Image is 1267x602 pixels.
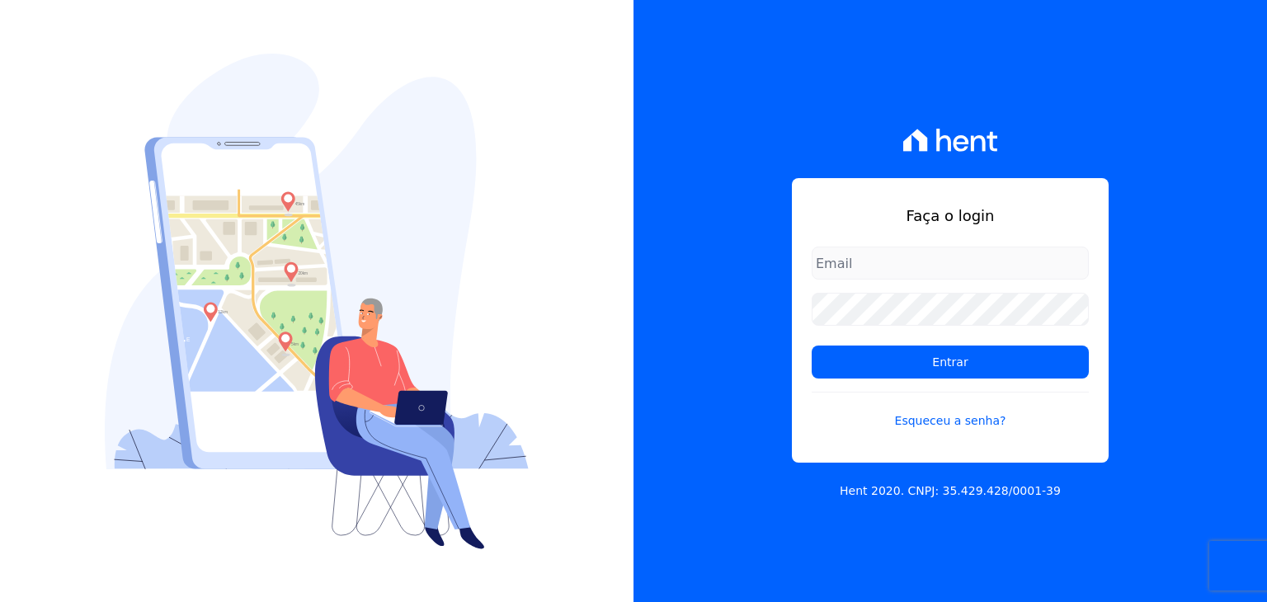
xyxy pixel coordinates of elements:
[812,392,1089,430] a: Esqueceu a senha?
[812,346,1089,379] input: Entrar
[105,54,529,549] img: Login
[812,205,1089,227] h1: Faça o login
[840,482,1061,500] p: Hent 2020. CNPJ: 35.429.428/0001-39
[812,247,1089,280] input: Email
